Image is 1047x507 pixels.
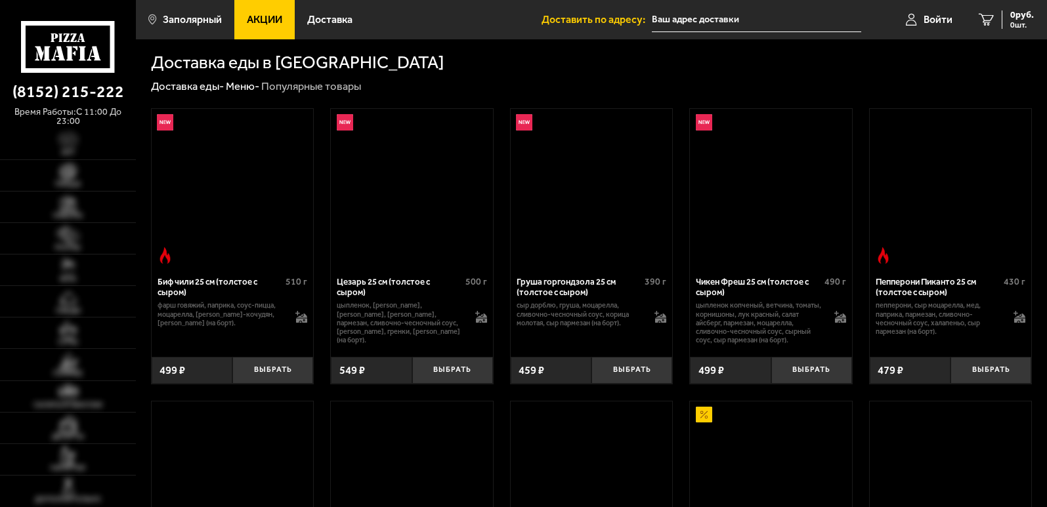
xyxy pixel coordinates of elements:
img: Новинка [337,114,353,131]
p: пепперони, сыр Моцарелла, мед, паприка, пармезан, сливочно-чесночный соус, халапеньо, сыр пармеза... [876,301,1003,336]
img: Острое блюдо [157,247,173,264]
a: НовинкаГруша горгондзола 25 см (толстое с сыром) [511,109,673,268]
span: 430 г [1004,276,1025,287]
span: 499 ₽ [698,365,724,376]
span: 490 г [824,276,846,287]
p: сыр дорблю, груша, моцарелла, сливочно-чесночный соус, корица молотая, сыр пармезан (на борт). [517,301,644,327]
button: Выбрать [771,357,852,384]
img: Акционный [696,407,712,423]
h1: Доставка еды в [GEOGRAPHIC_DATA] [151,54,444,71]
a: Доставка еды- [151,79,224,92]
a: Меню- [226,79,259,92]
div: Пепперони Пиканто 25 см (толстое с сыром) [876,277,1000,298]
div: Популярные товары [261,79,361,94]
span: Доставить по адресу: [542,14,652,25]
span: 499 ₽ [160,365,185,376]
div: Цезарь 25 см (толстое с сыром) [337,277,461,298]
p: цыпленок копченый, ветчина, томаты, корнишоны, лук красный, салат айсберг, пармезан, моцарелла, с... [696,301,823,344]
span: 549 ₽ [339,365,365,376]
img: Новинка [516,114,532,131]
span: Заполярный [163,14,222,25]
img: Новинка [696,114,712,131]
span: 500 г [465,276,487,287]
button: Выбрать [951,357,1031,384]
span: 0 руб. [1010,10,1034,20]
span: Войти [924,14,952,25]
button: Выбрать [412,357,493,384]
span: Акции [247,14,282,25]
a: НовинкаЦезарь 25 см (толстое с сыром) [331,109,493,268]
img: Новинка [157,114,173,131]
p: фарш говяжий, паприка, соус-пицца, моцарелла, [PERSON_NAME]-кочудян, [PERSON_NAME] (на борт). [158,301,285,327]
button: Выбрать [591,357,672,384]
a: НовинкаОстрое блюдоБиф чили 25 см (толстое с сыром) [152,109,314,268]
button: Выбрать [232,357,313,384]
span: 479 ₽ [878,365,903,376]
span: 390 г [645,276,666,287]
span: 0 шт. [1010,21,1034,29]
div: Груша горгондзола 25 см (толстое с сыром) [517,277,641,298]
span: Доставка [307,14,353,25]
a: Острое блюдоПепперони Пиканто 25 см (толстое с сыром) [870,109,1032,268]
input: Ваш адрес доставки [652,8,861,32]
img: Острое блюдо [875,247,891,264]
span: 510 г [286,276,307,287]
div: Чикен Фреш 25 см (толстое с сыром) [696,277,821,298]
span: 459 ₽ [519,365,544,376]
p: цыпленок, [PERSON_NAME], [PERSON_NAME], [PERSON_NAME], пармезан, сливочно-чесночный соус, [PERSON... [337,301,464,344]
a: НовинкаЧикен Фреш 25 см (толстое с сыром) [690,109,852,268]
div: Биф чили 25 см (толстое с сыром) [158,277,282,298]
